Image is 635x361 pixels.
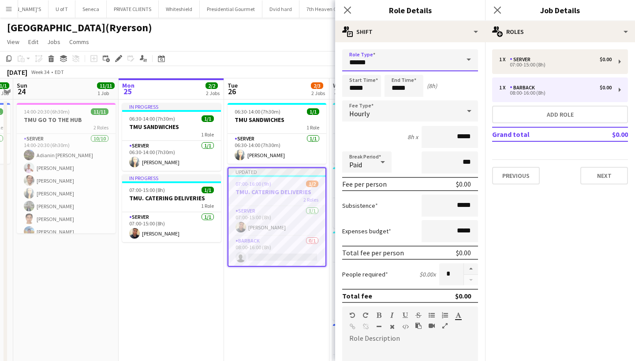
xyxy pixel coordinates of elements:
[49,0,75,18] button: U of T
[335,21,485,42] div: Shift
[376,323,382,330] button: Horizontal Line
[342,248,404,257] div: Total fee per person
[122,103,221,171] app-job-card: In progress06:30-14:00 (7h30m)1/1TMU SANDWICHES1 RoleSERVER1/106:30-14:00 (7h30m)[PERSON_NAME]
[342,202,378,210] label: Subsistence
[306,180,318,187] span: 1/2
[333,167,432,228] app-job-card: 07:00-15:00 (8h)1/1TMU. CATERING DELIVERIES1 RoleSERVER1/107:00-15:00 (8h)[PERSON_NAME]
[205,82,218,89] span: 2/2
[510,56,534,63] div: SERVER
[455,312,461,319] button: Text Color
[228,81,238,89] span: Tue
[333,262,432,320] app-card-role: SERVER3/308:00-15:00 (7h)[PERSON_NAME] [PERSON_NAME]Adianin [PERSON_NAME][PERSON_NAME]
[376,312,382,319] button: Bold
[499,56,510,63] div: 1 x
[349,312,355,319] button: Undo
[29,69,51,75] span: Week 34
[122,141,221,171] app-card-role: SERVER1/106:30-14:00 (7h30m)[PERSON_NAME]
[342,270,388,278] label: People required
[17,134,116,279] app-card-role: SERVER10/1014:00-20:30 (6h30m)Adianin [PERSON_NAME][PERSON_NAME][PERSON_NAME][PERSON_NAME][PERSON...
[91,108,108,115] span: 11/11
[122,81,134,89] span: Mon
[235,180,271,187] span: 07:00-16:00 (9h)
[600,56,612,63] div: $0.00
[7,38,19,46] span: View
[24,108,70,115] span: 14:00-20:30 (6h30m)
[122,123,221,131] h3: TMU SANDWICHES
[456,248,471,257] div: $0.00
[121,86,134,96] span: 25
[342,291,372,300] div: Total fee
[55,69,64,75] div: EDT
[228,168,325,175] div: Updated
[485,21,635,42] div: Roles
[402,323,408,330] button: HTML Code
[235,108,280,115] span: 06:30-14:00 (7h30m)
[335,4,485,16] h3: Role Details
[333,180,432,188] h3: TMU. CATERING DELIVERIES
[389,323,395,330] button: Clear Formatting
[333,232,432,320] div: 08:00-15:00 (7h)3/3TMU QUAD. BBQ1 RoleSERVER3/308:00-15:00 (7h)[PERSON_NAME] [PERSON_NAME]Adianin...
[402,312,408,319] button: Underline
[228,103,326,164] app-job-card: 06:30-14:00 (7h30m)1/1TMU SANDWICHES1 RoleSERVER1/106:30-14:00 (7h30m)[PERSON_NAME]
[492,127,586,141] td: Grand total
[122,103,221,110] div: In progress
[202,115,214,122] span: 1/1
[311,90,325,96] div: 2 Jobs
[442,312,448,319] button: Ordered List
[202,187,214,193] span: 1/1
[342,180,387,188] div: Fee per person
[129,115,175,122] span: 06:30-14:00 (7h30m)
[122,194,221,202] h3: TMU. CATERING DELIVERIES
[226,86,238,96] span: 26
[415,322,422,329] button: Paste as plain text
[311,82,323,89] span: 2/3
[17,103,116,233] app-job-card: 14:00-20:30 (6h30m)11/11TMU GO TO THE HUB2 RolesSERVER10/1014:00-20:30 (6h30m)Adianin [PERSON_NAM...
[200,0,262,18] button: Presidential Gourmet
[17,81,27,89] span: Sun
[201,131,214,138] span: 1 Role
[262,0,299,18] button: Dvid hard
[228,236,325,266] app-card-role: BARBACK0/108:00-16:00 (8h)
[333,116,432,124] h3: TMU SANDWICHES
[499,63,612,67] div: 07:00-15:00 (8h)
[306,124,319,131] span: 1 Role
[333,103,432,164] app-job-card: 06:30-14:00 (7h30m)1/1TMU SANDWICHES1 RoleSERVER1/106:30-14:00 (7h30m)[PERSON_NAME]
[303,196,318,203] span: 2 Roles
[415,312,422,319] button: Strikethrough
[333,337,432,345] h3: TMU CED
[107,0,159,18] button: PRIVATE CLIENTS
[307,108,319,115] span: 1/1
[17,116,116,124] h3: TMU GO TO THE HUB
[122,174,221,242] app-job-card: In progress07:00-15:00 (8h)1/1TMU. CATERING DELIVERIES1 RoleSERVER1/107:00-15:00 (8h)[PERSON_NAME]
[580,167,628,184] button: Next
[15,86,27,96] span: 24
[600,85,612,91] div: $0.00
[228,167,326,267] app-job-card: Updated07:00-16:00 (9h)1/2TMU. CATERING DELIVERIES2 RolesSERVER1/107:00-15:00 (8h)[PERSON_NAME]BA...
[299,0,360,18] button: 7th Heaven Catering
[228,134,326,164] app-card-role: SERVER1/106:30-14:00 (7h30m)[PERSON_NAME]
[7,68,27,77] div: [DATE]
[333,198,432,228] app-card-role: SERVER1/107:00-15:00 (8h)[PERSON_NAME]
[492,106,628,123] button: Add role
[25,36,42,48] a: Edit
[333,81,344,89] span: Wed
[201,203,214,209] span: 1 Role
[228,188,325,196] h3: TMU. CATERING DELIVERIES
[429,312,435,319] button: Unordered List
[47,38,60,46] span: Jobs
[159,0,200,18] button: Whiteshield
[455,291,471,300] div: $0.00
[499,91,612,95] div: 08:00-16:00 (8h)
[228,206,325,236] app-card-role: SERVER1/107:00-15:00 (8h)[PERSON_NAME]
[97,90,114,96] div: 1 Job
[349,109,370,118] span: Hourly
[206,90,220,96] div: 2 Jobs
[69,38,89,46] span: Comms
[362,312,369,319] button: Redo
